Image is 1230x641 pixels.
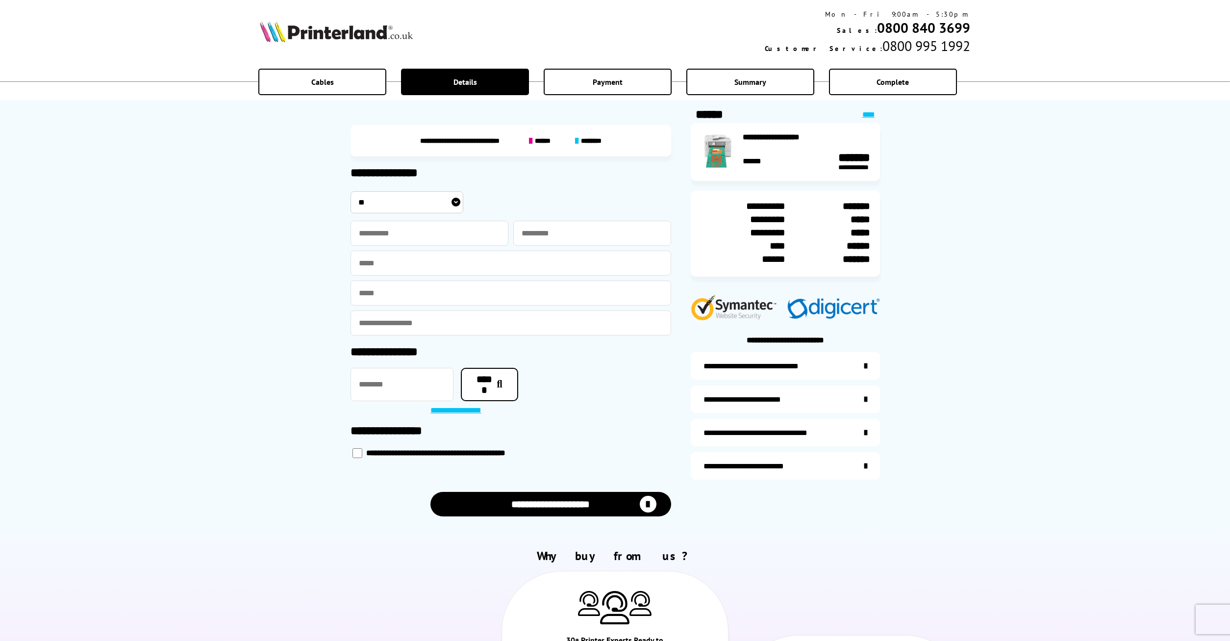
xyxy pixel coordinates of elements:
[734,77,766,87] span: Summary
[877,77,909,87] span: Complete
[882,37,970,55] span: 0800 995 1992
[691,452,880,480] a: secure-website
[691,352,880,380] a: additional-ink
[629,591,652,616] img: Printer Experts
[765,44,882,53] span: Customer Service:
[260,21,413,42] img: Printerland Logo
[600,591,629,625] img: Printer Experts
[260,548,970,564] h2: Why buy from us?
[691,419,880,446] a: additional-cables
[311,77,334,87] span: Cables
[837,26,877,35] span: Sales:
[578,591,600,616] img: Printer Experts
[691,385,880,413] a: items-arrive
[453,77,477,87] span: Details
[765,10,970,19] div: Mon - Fri 9:00am - 5:30pm
[593,77,623,87] span: Payment
[877,19,970,37] a: 0800 840 3699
